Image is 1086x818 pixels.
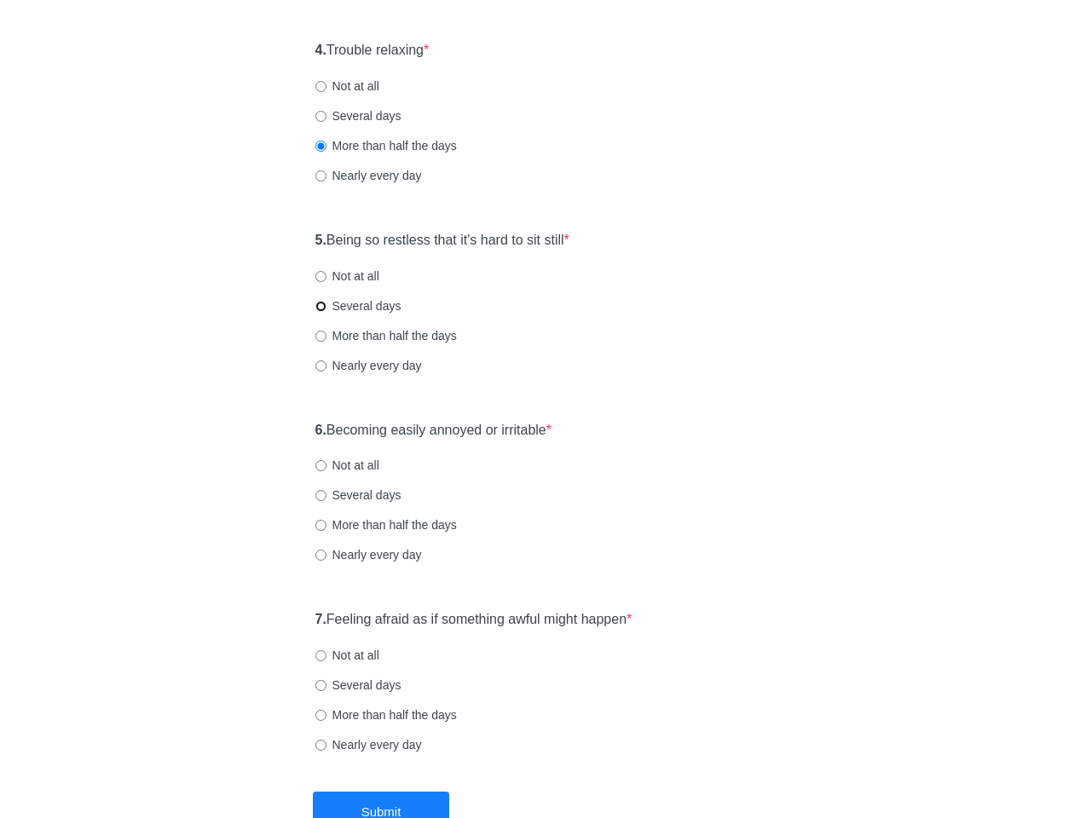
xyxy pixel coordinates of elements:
label: Several days [315,297,401,314]
input: Nearly every day [315,170,326,181]
input: Not at all [315,460,326,471]
label: Several days [315,107,401,124]
input: Several days [315,490,326,501]
label: Several days [315,677,401,694]
label: More than half the days [315,706,457,723]
label: Nearly every day [315,167,422,184]
input: Not at all [315,81,326,92]
label: Feeling afraid as if something awful might happen [315,610,633,630]
input: Not at all [315,650,326,661]
input: Several days [315,111,326,122]
input: Nearly every day [315,360,326,372]
label: Nearly every day [315,546,422,563]
label: Becoming easily annoyed or irritable [315,421,552,441]
label: Trouble relaxing [315,41,430,60]
label: Nearly every day [315,357,422,374]
label: Not at all [315,457,379,474]
input: Several days [315,301,326,312]
input: Nearly every day [315,550,326,561]
strong: 7. [315,612,326,626]
strong: 5. [315,233,326,247]
label: Not at all [315,268,379,285]
input: More than half the days [315,520,326,531]
input: More than half the days [315,331,326,342]
label: Being so restless that it's hard to sit still [315,231,569,251]
strong: 4. [315,43,326,57]
label: More than half the days [315,516,457,533]
label: Not at all [315,647,379,664]
label: More than half the days [315,137,457,154]
label: Several days [315,487,401,504]
input: Not at all [315,271,326,282]
input: More than half the days [315,141,326,152]
label: Not at all [315,78,379,95]
input: More than half the days [315,710,326,721]
label: Nearly every day [315,736,422,753]
input: Nearly every day [315,740,326,751]
label: More than half the days [315,327,457,344]
input: Several days [315,680,326,691]
strong: 6. [315,423,326,437]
